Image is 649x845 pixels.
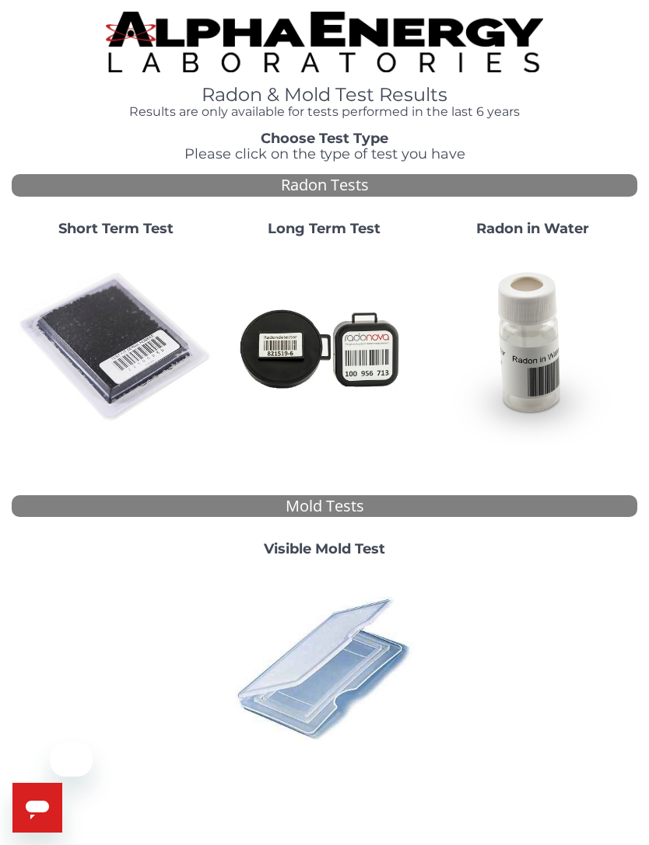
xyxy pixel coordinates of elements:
[268,220,381,237] strong: Long Term Test
[106,85,544,105] h1: Radon & Mold Test Results
[226,250,423,445] img: Radtrak2vsRadtrak3.jpg
[106,12,544,72] img: TightCrop.jpg
[226,570,423,766] img: PI42764010.jpg
[476,220,589,237] strong: Radon in Water
[12,783,62,833] iframe: Button to launch messaging window
[435,250,631,445] img: RadoninWater.jpg
[261,130,388,147] strong: Choose Test Type
[50,742,93,777] iframe: Message from company
[58,220,174,237] strong: Short Term Test
[106,105,544,119] h4: Results are only available for tests performed in the last 6 years
[12,174,637,197] div: Radon Tests
[12,495,637,518] div: Mold Tests
[18,250,214,445] img: ShortTerm.jpg
[184,145,465,162] span: Please click on the type of test you have
[264,540,385,557] strong: Visible Mold Test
